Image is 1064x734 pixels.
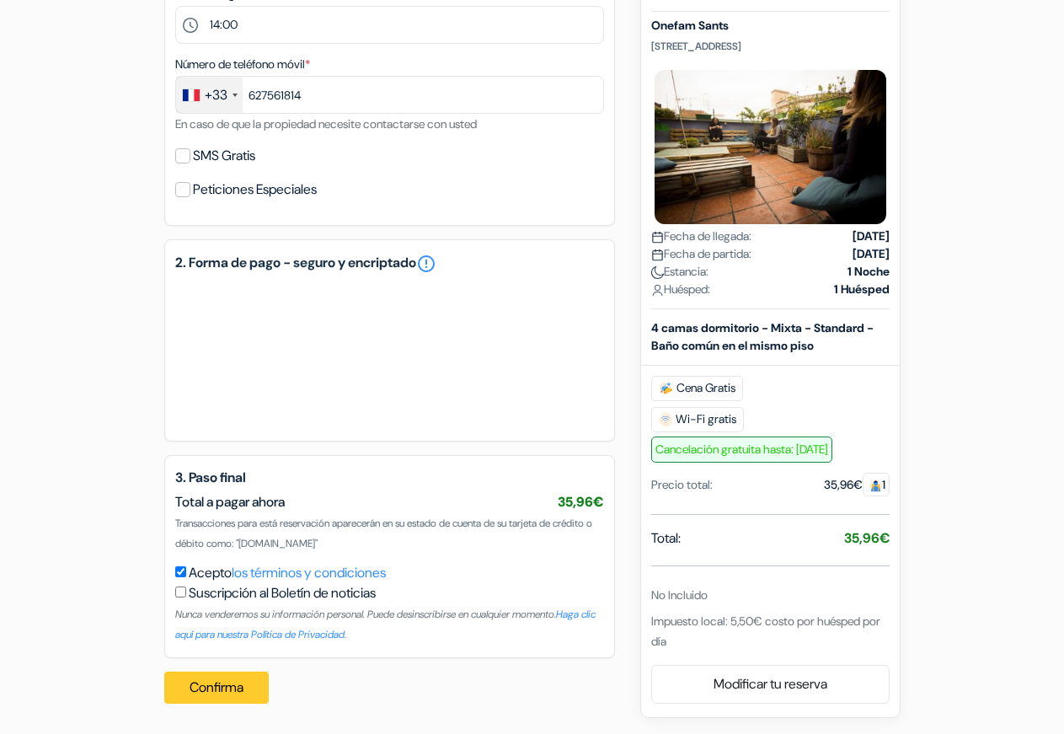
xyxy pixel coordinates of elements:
[651,475,713,493] div: Precio total:
[651,227,751,244] span: Fecha de llegada:
[175,116,477,131] small: En caso de que la propiedad necesite contactarse con usted
[189,563,386,583] label: Acepto
[175,517,592,550] span: Transacciones para está reservación aparecerán en su estado de cuenta de su tarjeta de crédito o ...
[651,244,751,262] span: Fecha de partida:
[651,280,710,297] span: Huésped:
[651,586,890,603] div: No Incluido
[651,319,874,352] b: 4 camas dormitorio - Mixta - Standard - Baño común en el mismo piso
[659,381,673,394] img: free_breakfast.svg
[232,564,386,581] a: los términos y condiciones
[651,262,708,280] span: Estancia:
[853,244,890,262] strong: [DATE]
[651,375,743,400] span: Cena Gratis
[175,493,285,511] span: Total a pagar ahora
[175,56,310,73] label: Número de teléfono móvil
[175,608,596,641] small: Nunca venderemos su información personal. Puede desinscribirse en cualquier momento.
[651,613,880,648] span: Impuesto local: 5,50€ costo por huésped por día
[164,672,269,704] button: Confirma
[651,40,890,53] p: [STREET_ADDRESS]
[652,667,889,699] a: Modificar tu reserva
[847,262,890,280] strong: 1 Noche
[651,406,744,431] span: Wi-Fi gratis
[175,469,604,485] h5: 3. Paso final
[651,231,664,244] img: calendar.svg
[869,480,882,492] img: guest.svg
[651,266,664,279] img: moon.svg
[205,85,227,105] div: +33
[844,528,890,546] strong: 35,96€
[192,297,587,410] iframe: Campo de entrada seguro para el pago
[651,284,664,297] img: user_icon.svg
[416,254,436,274] a: error_outline
[175,76,604,114] input: 6 12 34 56 78
[189,583,376,603] label: Suscripción al Boletín de noticias
[824,475,890,493] div: 35,96€
[651,436,832,462] span: Cancelación gratuita hasta: [DATE]
[651,19,890,33] h5: Onefam Sants
[193,144,255,168] label: SMS Gratis
[659,412,672,426] img: free_wifi.svg
[834,280,890,297] strong: 1 Huésped
[853,227,890,244] strong: [DATE]
[176,77,243,113] div: France: +33
[863,472,890,496] span: 1
[651,528,681,548] span: Total:
[651,249,664,261] img: calendar.svg
[558,493,604,511] span: 35,96€
[175,608,596,641] a: Haga clic aquí para nuestra Política de Privacidad.
[193,178,317,201] label: Peticiones Especiales
[175,254,604,274] h5: 2. Forma de pago - seguro y encriptado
